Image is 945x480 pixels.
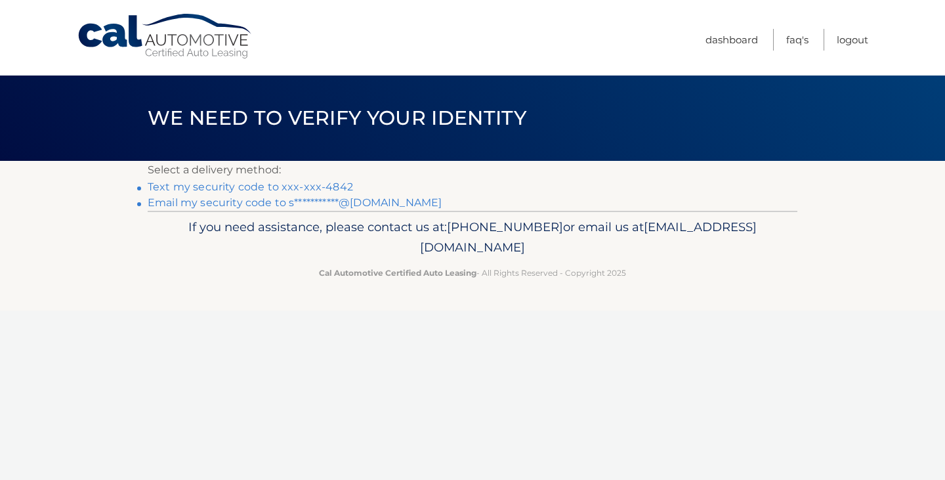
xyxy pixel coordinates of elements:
[786,29,808,51] a: FAQ's
[705,29,758,51] a: Dashboard
[148,181,353,193] a: Text my security code to xxx-xxx-4842
[148,106,526,130] span: We need to verify your identity
[156,266,789,280] p: - All Rights Reserved - Copyright 2025
[837,29,868,51] a: Logout
[156,217,789,259] p: If you need assistance, please contact us at: or email us at
[77,13,254,60] a: Cal Automotive
[319,268,476,278] strong: Cal Automotive Certified Auto Leasing
[447,219,563,234] span: [PHONE_NUMBER]
[148,161,797,179] p: Select a delivery method:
